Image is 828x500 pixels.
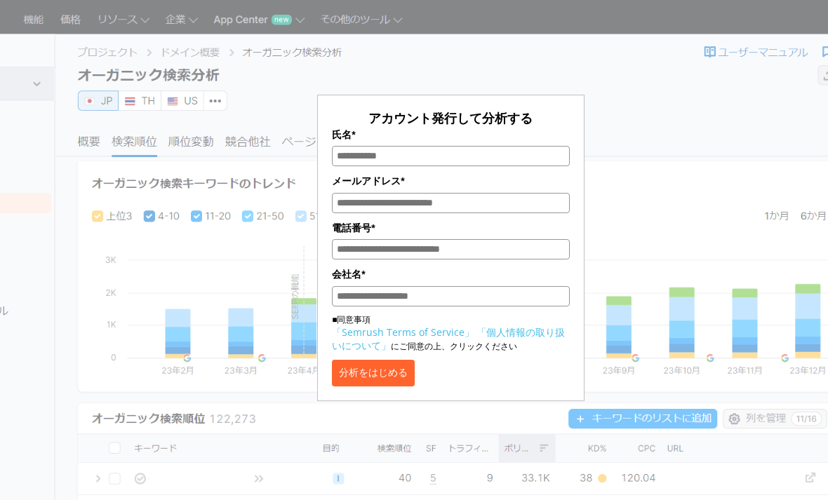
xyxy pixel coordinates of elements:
label: 電話番号* [332,220,570,236]
span: アカウント発行して分析する [368,109,533,126]
a: 「Semrush Terms of Service」 [332,325,474,339]
a: 「個人情報の取り扱いについて」 [332,325,565,352]
label: メールアドレス* [332,173,570,189]
button: 分析をはじめる [332,360,415,386]
p: ■同意事項 にご同意の上、クリックください [332,313,570,353]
